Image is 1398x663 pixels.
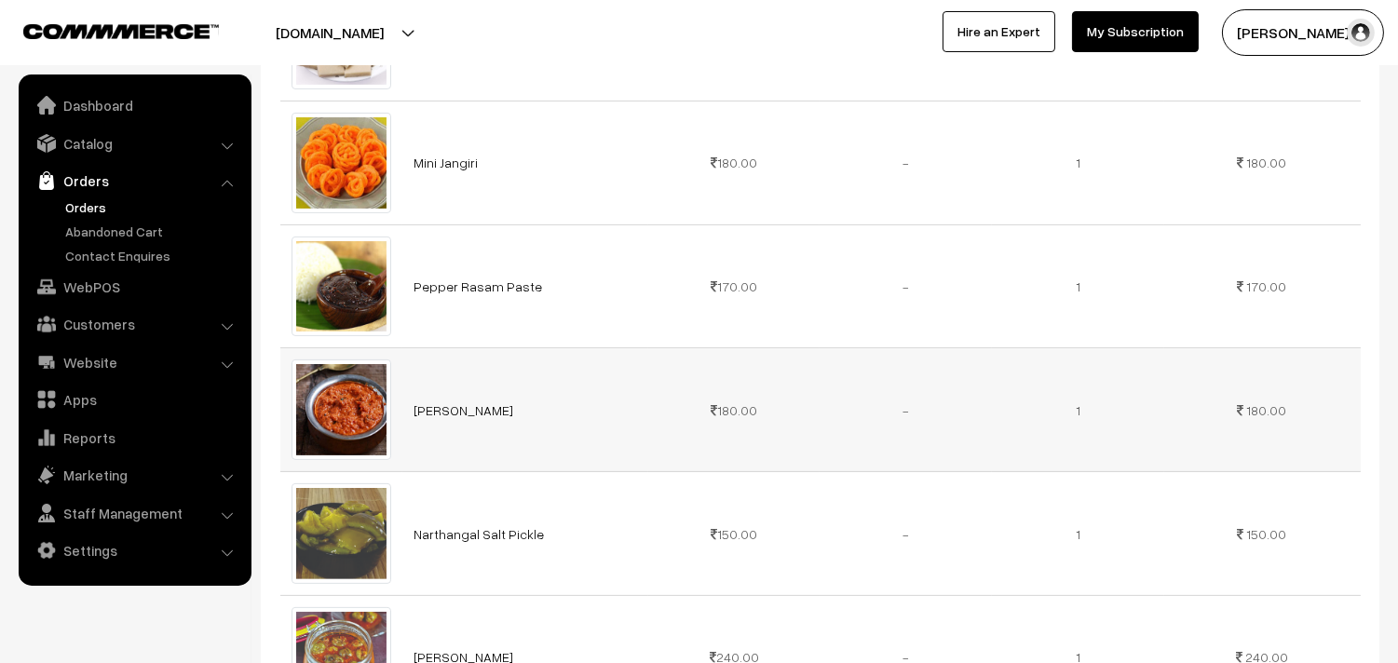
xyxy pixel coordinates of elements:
a: Customers [23,307,245,341]
a: Marketing [23,458,245,492]
span: 180.00 [711,155,757,170]
span: 150.00 [711,526,757,542]
img: COMMMERCE [23,24,219,38]
img: Tomoto Onion Kara Chutney.jpg [292,359,392,460]
a: Orders [61,197,245,217]
img: Minii Jangiri.jpg [292,113,392,213]
a: WebPOS [23,270,245,304]
span: 1 [1076,402,1080,418]
a: COMMMERCE [23,19,186,41]
span: 150.00 [1247,526,1287,542]
span: 170.00 [1247,278,1287,294]
a: Abandoned Cart [61,222,245,241]
td: - [820,472,992,596]
a: Website [23,345,245,379]
span: 170.00 [711,278,757,294]
td: - [820,224,992,348]
a: Orders [23,164,245,197]
a: Apps [23,383,245,416]
img: Pepper Rasam Paste.jpg [292,237,392,337]
span: 180.00 [1247,155,1287,170]
span: 1 [1076,278,1080,294]
a: Contact Enquires [61,246,245,265]
button: [PERSON_NAME] s… [1222,9,1384,56]
a: Dashboard [23,88,245,122]
a: Mini Jangiri [414,155,478,170]
a: Pepper Rasam Paste [414,278,542,294]
a: Reports [23,421,245,454]
span: 1 [1076,526,1080,542]
span: 180.00 [711,402,757,418]
img: user [1347,19,1375,47]
a: My Subscription [1072,11,1199,52]
button: [DOMAIN_NAME] [210,9,449,56]
span: 180.00 [1247,402,1287,418]
a: Settings [23,534,245,567]
a: Staff Management [23,496,245,530]
img: Narthangai Salt.jpg [292,483,392,584]
a: Catalog [23,127,245,160]
a: Narthangal Salt Pickle [414,526,544,542]
a: [PERSON_NAME] [414,402,513,418]
td: - [820,101,992,224]
td: - [820,348,992,472]
span: 1 [1076,155,1080,170]
a: Hire an Expert [943,11,1055,52]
